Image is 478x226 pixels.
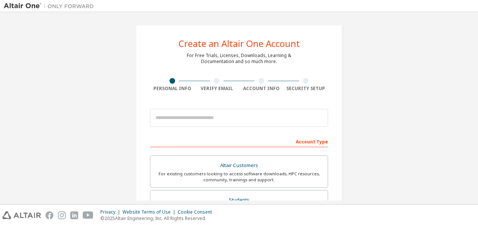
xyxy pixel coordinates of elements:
img: instagram.svg [58,211,66,219]
div: Account Info [239,86,284,92]
div: For existing customers looking to access software downloads, HPC resources, community, trainings ... [155,171,323,183]
img: Altair One [4,2,98,10]
div: Personal Info [150,86,195,92]
img: linkedin.svg [70,211,78,219]
div: For Free Trials, Licenses, Downloads, Learning & Documentation and so much more. [187,53,291,65]
img: altair_logo.svg [2,211,41,219]
div: Privacy [100,209,123,215]
div: Account Type [150,135,328,147]
p: © 2025 Altair Engineering, Inc. All Rights Reserved. [100,215,216,221]
img: facebook.svg [45,211,53,219]
div: Cookie Consent [178,209,216,215]
div: Create an Altair One Account [178,39,300,48]
div: Security Setup [284,86,328,92]
div: Students [155,195,323,205]
div: Verify Email [195,86,239,92]
div: Altair Customers [155,160,323,171]
img: youtube.svg [83,211,94,219]
div: Website Terms of Use [123,209,178,215]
